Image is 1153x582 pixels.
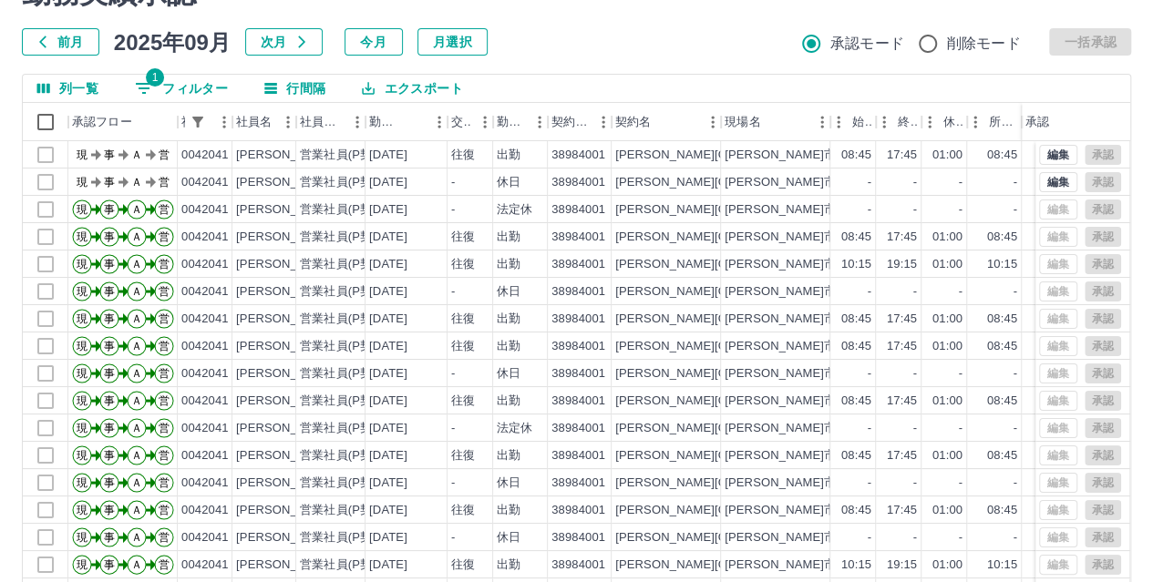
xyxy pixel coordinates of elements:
div: 出勤 [497,229,520,246]
div: 勤務区分 [493,103,548,141]
div: [PERSON_NAME] [236,229,335,246]
div: 08:45 [841,311,871,328]
div: 所定開始 [967,103,1022,141]
div: 営業社員(P契約) [300,311,388,328]
div: 社員名 [232,103,296,141]
div: 契約コード [551,103,590,141]
div: 17:45 [887,338,917,355]
div: 08:45 [841,502,871,519]
div: [PERSON_NAME]市ヤングプラザ [725,420,908,437]
div: 契約コード [548,103,612,141]
div: - [913,174,917,191]
div: 始業 [830,103,876,141]
text: 事 [104,476,115,489]
div: 往復 [451,229,475,246]
div: 01:00 [932,447,963,465]
text: 事 [104,148,115,161]
div: 10:15 [987,256,1017,273]
button: フィルター表示 [185,109,211,135]
div: [PERSON_NAME]市ヤングプラザ [725,338,908,355]
div: [PERSON_NAME] [236,174,335,191]
div: [PERSON_NAME]市ヤングプラザ [725,502,908,519]
div: 社員区分 [300,103,344,141]
text: 事 [104,367,115,380]
div: - [868,283,871,301]
div: [PERSON_NAME][GEOGRAPHIC_DATA] [615,447,840,465]
text: 現 [77,203,88,216]
div: 休日 [497,365,520,383]
text: 現 [77,148,88,161]
div: [PERSON_NAME][GEOGRAPHIC_DATA] [615,256,840,273]
div: [DATE] [369,283,407,301]
div: [PERSON_NAME]市ヤングプラザ [725,229,908,246]
div: [PERSON_NAME]市ヤングプラザ [725,475,908,492]
button: メニュー [211,108,238,136]
div: [PERSON_NAME]市ヤングプラザ [725,393,908,410]
div: - [451,475,455,492]
text: Ａ [131,394,142,407]
div: [PERSON_NAME]市ヤングプラザ [725,174,908,191]
text: Ａ [131,230,142,243]
div: - [1014,475,1017,492]
text: Ａ [131,422,142,434]
button: メニュー [526,108,553,136]
div: [PERSON_NAME] [236,420,335,437]
span: 1 [146,68,164,87]
text: 現 [77,476,88,489]
div: - [1014,420,1017,437]
div: [PERSON_NAME] [236,365,335,383]
div: [DATE] [369,256,407,273]
text: 事 [104,258,115,271]
div: [PERSON_NAME] [236,256,335,273]
div: 38984001 [551,365,605,383]
text: Ａ [131,367,142,380]
div: 往復 [451,502,475,519]
div: - [451,529,455,546]
text: 営 [159,312,170,325]
button: フィルター表示 [120,75,242,102]
div: [PERSON_NAME]市ヤングプラザ [725,365,908,383]
div: [PERSON_NAME][GEOGRAPHIC_DATA] [615,420,840,437]
div: 出勤 [497,311,520,328]
div: 38984001 [551,529,605,546]
div: - [868,174,871,191]
div: 01:00 [932,502,963,519]
text: 事 [104,422,115,434]
div: [PERSON_NAME][GEOGRAPHIC_DATA] [615,201,840,219]
div: - [913,201,917,219]
div: 38984001 [551,420,605,437]
div: 休日 [497,174,520,191]
div: 契約名 [615,103,651,141]
text: Ａ [131,476,142,489]
div: - [451,174,455,191]
div: 往復 [451,311,475,328]
div: 出勤 [497,338,520,355]
div: - [959,420,963,437]
button: メニュー [590,108,617,136]
text: 事 [104,340,115,352]
div: 休日 [497,283,520,301]
div: 38984001 [551,256,605,273]
div: [DATE] [369,338,407,355]
div: 営業社員(P契約) [300,365,388,383]
div: 08:45 [987,229,1017,246]
div: - [959,365,963,383]
div: 08:45 [841,393,871,410]
div: 承認フロー [68,103,178,141]
div: 17:45 [887,502,917,519]
text: 営 [159,148,170,161]
div: 交通費 [451,103,471,141]
div: 0042041 [181,502,229,519]
div: 営業社員(P契約) [300,420,388,437]
div: [DATE] [369,365,407,383]
div: 08:45 [987,311,1017,328]
text: Ａ [131,285,142,298]
div: [PERSON_NAME]市ヤングプラザ [725,283,908,301]
div: 法定休 [497,420,532,437]
text: 営 [159,230,170,243]
div: 38984001 [551,283,605,301]
div: - [959,475,963,492]
text: 営 [159,285,170,298]
text: 現 [77,504,88,516]
div: [PERSON_NAME] [236,529,335,546]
